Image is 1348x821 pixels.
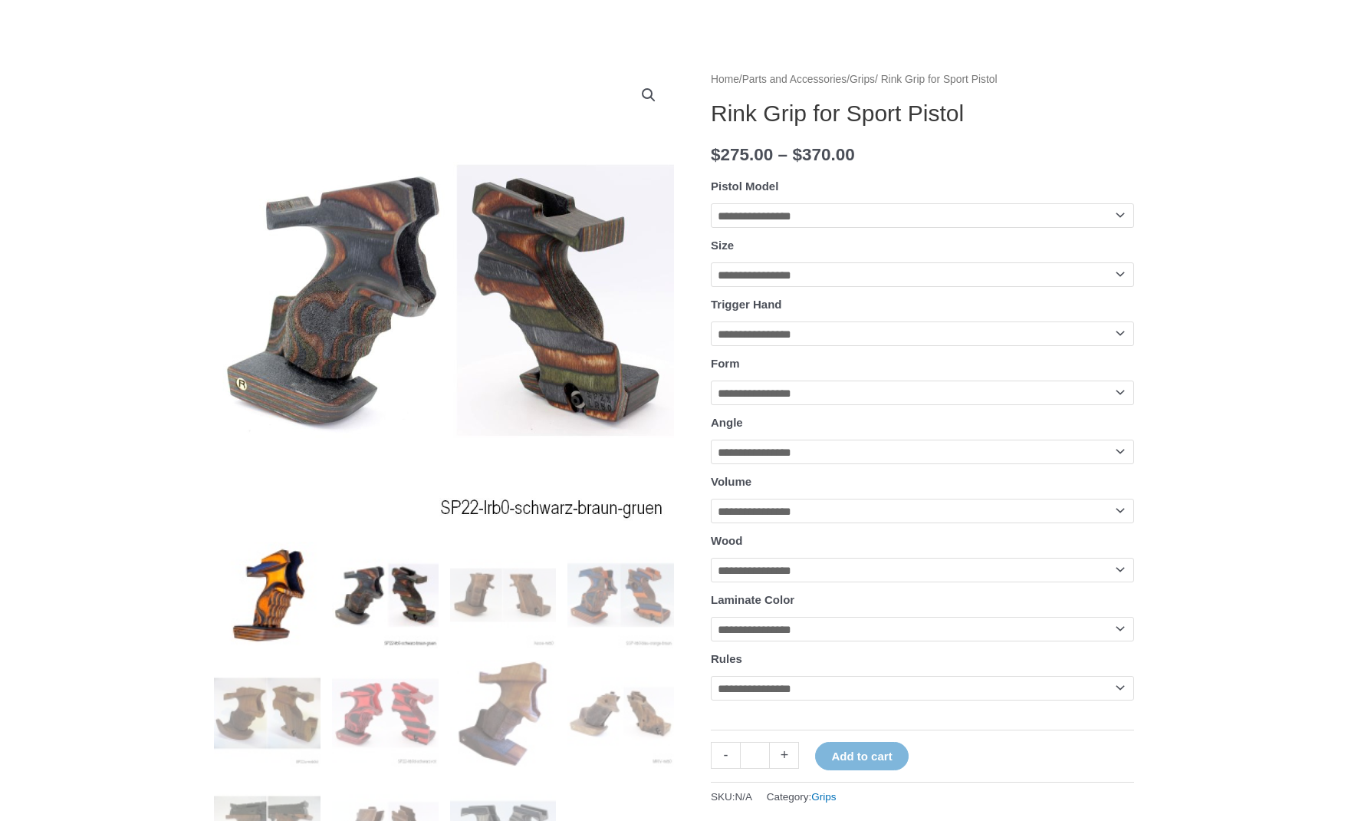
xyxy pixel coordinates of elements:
button: Add to cart [815,742,908,770]
img: Rink Grip for Sport Pistol - Image 5 [214,660,321,767]
label: Volume [711,475,751,488]
a: - [711,742,740,769]
a: Home [711,74,739,85]
img: Rink Sport Pistol Grip [567,660,674,767]
label: Size [711,239,734,252]
a: + [770,742,799,769]
label: Laminate Color [711,593,794,606]
img: Rink Grip for Sport Pistol - Image 3 [450,542,557,648]
label: Angle [711,416,743,429]
span: $ [792,145,802,164]
h1: Rink Grip for Sport Pistol [711,100,1134,127]
a: Parts and Accessories [742,74,847,85]
a: View full-screen image gallery [635,81,662,109]
img: Rink Grip for Sport Pistol - Image 2 [332,542,439,648]
bdi: 370.00 [792,145,854,164]
span: N/A [735,791,753,803]
label: Wood [711,534,742,547]
img: Rink Grip for Sport Pistol - Image 6 [332,660,439,767]
input: Product quantity [740,742,770,769]
img: Rink Grip for Sport Pistol - Image 7 [450,660,557,767]
img: Rink Grip for Sport Pistol [214,542,321,648]
nav: Breadcrumb [711,70,1134,90]
a: Grips [850,74,875,85]
span: SKU: [711,787,752,806]
img: Rink Grip for Sport Pistol - Image 4 [567,542,674,648]
a: Grips [811,791,836,803]
span: – [778,145,788,164]
label: Form [711,357,740,370]
label: Trigger Hand [711,298,782,311]
span: Category: [767,787,837,806]
label: Rules [711,652,742,665]
bdi: 275.00 [711,145,773,164]
span: $ [711,145,721,164]
label: Pistol Model [711,180,778,193]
